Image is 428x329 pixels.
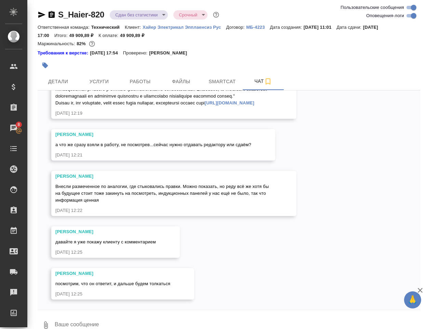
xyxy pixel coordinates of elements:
[407,293,418,307] span: 🙏
[212,10,220,19] button: Доп статусы указывают на важность/срочность заказа
[38,58,53,73] button: Добавить тэг
[38,25,91,30] p: Ответственная команда:
[205,100,254,105] a: [URL][DOMAIN_NAME]
[143,24,226,30] a: Хайер Электрикал Эпплаенсиз Рус
[55,239,156,244] span: давайте я уже покажу клиенту с комментарием
[55,184,270,203] span: Внесли размеченное по аналогии, где стыковались правки. Можно показать, но реду всё же хотя бы на...
[264,77,272,86] svg: Подписаться
[113,12,160,18] button: Сдан без статистики
[123,50,149,56] p: Проверено:
[55,207,272,214] div: [DATE] 12:22
[55,152,251,159] div: [DATE] 12:21
[124,77,157,86] span: Работы
[304,25,337,30] p: [DATE] 11:01
[177,12,199,18] button: Срочный
[173,10,208,20] div: Сдан без статистики
[366,12,404,19] span: Оповещения-логи
[55,110,272,117] div: [DATE] 12:19
[38,11,46,19] button: Скопировать ссылку для ЯМессенджера
[48,11,56,19] button: Скопировать ссылку
[55,131,251,138] div: [PERSON_NAME]
[125,25,143,30] p: Клиент:
[42,77,75,86] span: Детали
[55,228,156,235] div: [PERSON_NAME]
[77,41,87,46] p: 82%
[90,50,123,56] p: [DATE] 17:54
[13,121,24,128] span: 8
[337,25,363,30] p: Дата сдачи:
[54,33,69,38] p: Итого:
[83,77,116,86] span: Услуги
[110,10,168,20] div: Сдан без статистики
[38,50,90,56] a: Требования к верстке:
[38,41,77,46] p: Маржинальность:
[55,281,170,286] span: посмотрим, что он ответит, и дальше будем толкаться
[206,77,239,86] span: Smartcat
[88,39,96,48] button: 7384.95 RUB;
[149,50,192,56] p: [PERSON_NAME]
[2,119,26,137] a: 8
[55,270,170,277] div: [PERSON_NAME]
[55,249,156,256] div: [DATE] 12:25
[226,25,246,30] p: Договор:
[58,10,104,19] a: S_Haier-820
[165,77,198,86] span: Файлы
[247,77,280,86] span: Чат
[340,4,404,11] span: Пользовательские сообщения
[143,25,226,30] p: Хайер Электрикал Эпплаенсиз Рус
[246,25,270,30] p: МБ-4223
[270,25,304,30] p: Дата создания:
[91,25,125,30] p: Технический
[98,33,120,38] p: К оплате:
[55,142,251,147] span: а что же сразу взяли в работу, не посмотрев...сейчас нужно отдавать редактору или сдаём?
[246,24,270,30] a: МБ-4223
[55,291,170,298] div: [DATE] 12:25
[120,33,149,38] p: 49 909,89 ₽
[69,33,98,38] p: 49 909,89 ₽
[404,291,421,308] button: 🙏
[55,173,272,180] div: [PERSON_NAME]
